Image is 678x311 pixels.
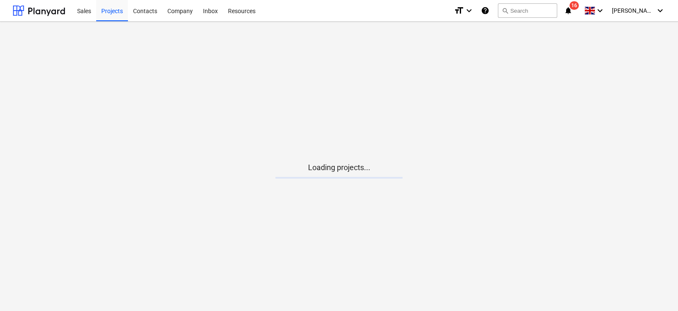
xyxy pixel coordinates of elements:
[275,163,403,173] p: Loading projects...
[502,7,508,14] span: search
[481,6,489,16] i: Knowledge base
[612,7,654,14] span: [PERSON_NAME]
[564,6,572,16] i: notifications
[595,6,605,16] i: keyboard_arrow_down
[655,6,665,16] i: keyboard_arrow_down
[454,6,464,16] i: format_size
[570,1,579,10] span: 16
[498,3,557,18] button: Search
[464,6,474,16] i: keyboard_arrow_down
